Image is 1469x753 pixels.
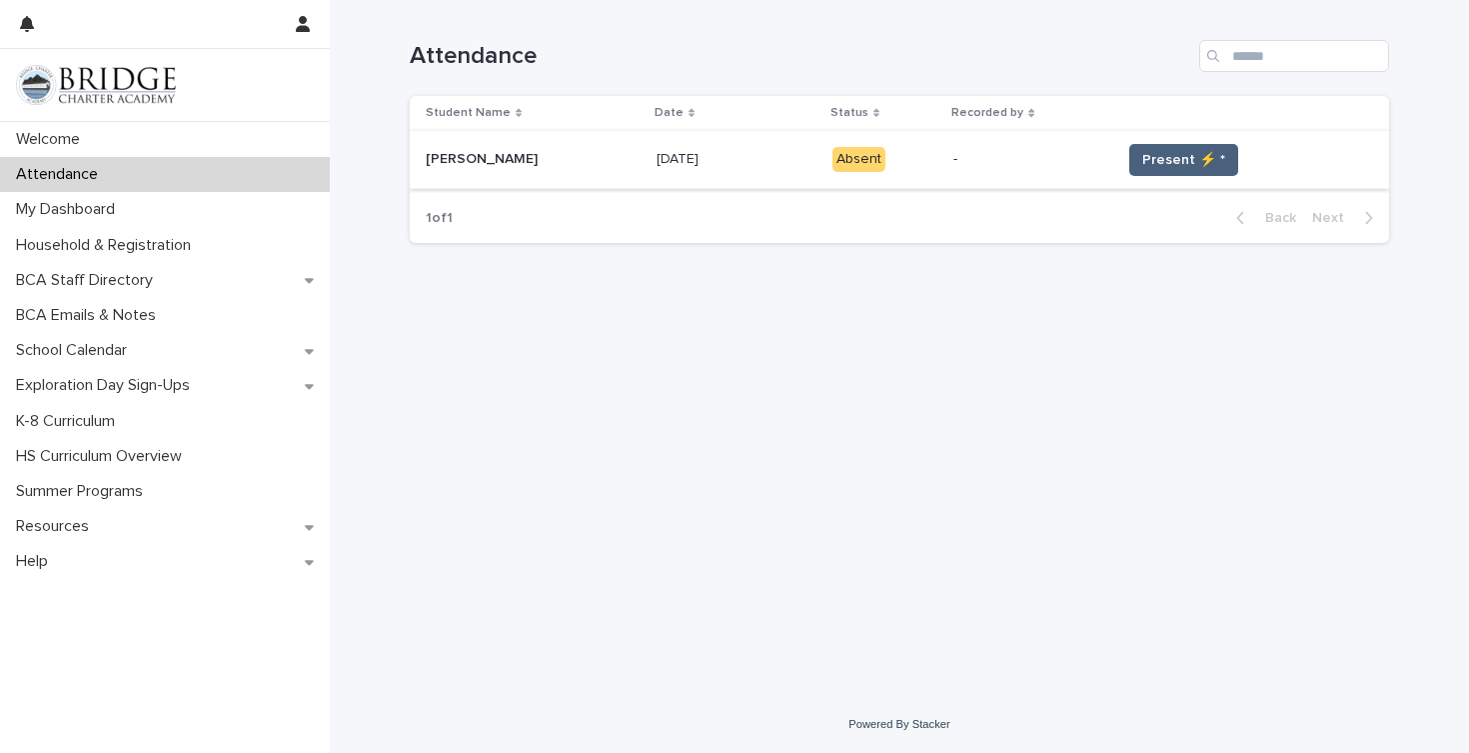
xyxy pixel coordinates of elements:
tr: [PERSON_NAME][PERSON_NAME] [DATE][DATE] Absent-Present ⚡ * [410,131,1389,189]
p: Status [830,102,868,124]
p: Exploration Day Sign-Ups [8,376,206,395]
button: Next [1304,209,1389,227]
p: Summer Programs [8,482,159,501]
p: 1 of 1 [410,194,469,243]
button: Back [1220,209,1304,227]
p: Welcome [8,130,96,149]
p: School Calendar [8,341,143,360]
span: Back [1253,211,1296,225]
span: Next [1312,211,1356,225]
a: Powered By Stacker [848,718,949,730]
p: Household & Registration [8,236,207,255]
p: BCA Staff Directory [8,271,169,290]
p: [PERSON_NAME] [426,147,542,168]
p: BCA Emails & Notes [8,306,172,325]
button: Present ⚡ * [1129,144,1238,176]
input: Search [1199,40,1389,72]
p: Student Name [426,102,511,124]
p: [DATE] [657,147,703,168]
img: V1C1m3IdTEidaUdm9Hs0 [16,65,176,105]
p: My Dashboard [8,200,131,219]
h1: Attendance [410,42,1191,71]
span: Present ⚡ * [1142,150,1225,170]
p: Help [8,552,64,571]
div: Absent [832,147,885,172]
p: Date [655,102,684,124]
p: HS Curriculum Overview [8,447,198,466]
p: Resources [8,517,105,536]
p: - [953,151,1105,168]
p: Attendance [8,165,114,184]
p: Recorded by [951,102,1023,124]
p: K-8 Curriculum [8,412,131,431]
